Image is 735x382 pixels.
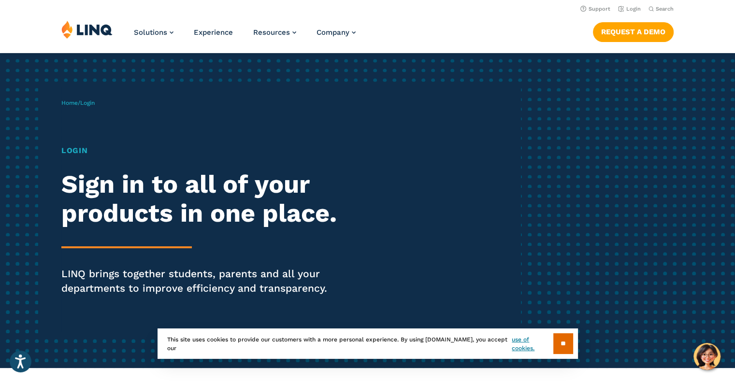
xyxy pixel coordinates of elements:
a: Experience [194,28,233,37]
img: LINQ | K‑12 Software [61,20,113,39]
span: Solutions [134,28,167,37]
div: This site uses cookies to provide our customers with a more personal experience. By using [DOMAIN... [158,328,578,359]
nav: Primary Navigation [134,20,356,52]
span: / [61,99,95,106]
a: Resources [253,28,296,37]
a: Login [618,6,641,12]
h1: Login [61,145,345,156]
p: LINQ brings together students, parents and all your departments to improve efficiency and transpa... [61,267,345,296]
a: use of cookies. [512,335,553,353]
a: Company [317,28,356,37]
a: Home [61,99,78,106]
nav: Button Navigation [593,20,674,42]
a: Request a Demo [593,22,674,42]
span: Search [656,6,674,12]
a: Solutions [134,28,173,37]
button: Hello, have a question? Let’s chat. [693,343,721,370]
span: Login [80,99,95,106]
h2: Sign in to all of your products in one place. [61,170,345,228]
a: Support [580,6,610,12]
span: Resources [253,28,290,37]
span: Company [317,28,349,37]
button: Open Search Bar [649,5,674,13]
